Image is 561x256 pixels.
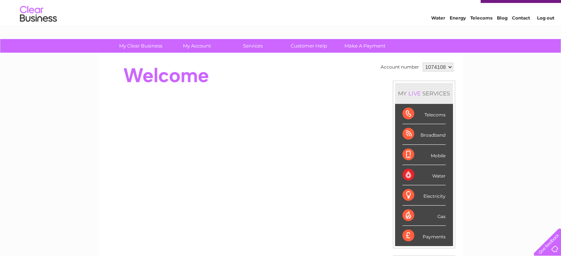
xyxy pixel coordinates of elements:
[497,31,508,37] a: Blog
[402,165,446,185] div: Water
[379,61,421,73] td: Account number
[20,19,57,42] img: logo.png
[402,145,446,165] div: Mobile
[402,124,446,144] div: Broadband
[402,185,446,206] div: Electricity
[278,39,339,53] a: Customer Help
[110,39,171,53] a: My Clear Business
[402,226,446,246] div: Payments
[222,39,283,53] a: Services
[166,39,227,53] a: My Account
[422,4,473,13] a: 0333 014 3131
[470,31,492,37] a: Telecoms
[450,31,466,37] a: Energy
[335,39,395,53] a: Make A Payment
[402,104,446,124] div: Telecoms
[107,4,455,36] div: Clear Business is a trading name of Verastar Limited (registered in [GEOGRAPHIC_DATA] No. 3667643...
[431,31,445,37] a: Water
[512,31,530,37] a: Contact
[395,83,453,104] div: MY SERVICES
[537,31,554,37] a: Log out
[402,206,446,226] div: Gas
[407,90,422,97] div: LIVE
